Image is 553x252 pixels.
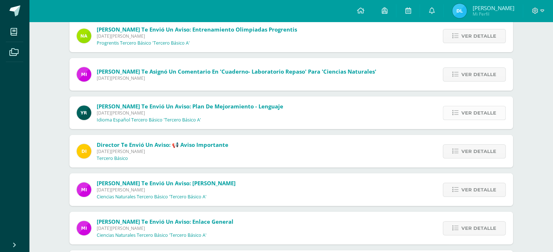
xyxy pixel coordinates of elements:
p: Ciencias Naturales Tercero Básico 'Tercero Básico A' [97,194,207,200]
p: Progrentis Tercero Básico 'Tercero Básico A' [97,40,190,46]
img: e71b507b6b1ebf6fbe7886fc31de659d.png [77,182,91,197]
span: [DATE][PERSON_NAME] [97,33,297,39]
span: [PERSON_NAME] te asignó un comentario en 'Cuaderno- laboratorio repaso' para 'Ciencias Naturales' [97,68,376,75]
p: Idioma Español Tercero Básico 'Tercero Básico A' [97,117,201,123]
p: Tercero Básico [97,156,128,161]
span: Ver detalle [461,68,496,81]
span: Ver detalle [461,106,496,120]
span: Ver detalle [461,183,496,197]
img: 765d7ba1372dfe42393184f37ff644ec.png [77,106,91,120]
span: [DATE][PERSON_NAME] [97,225,233,231]
img: 82948c8d225089f2995c85df4085ce0b.png [452,4,467,18]
span: Ver detalle [461,222,496,235]
span: [PERSON_NAME] te envió un aviso: Enlace general [97,218,233,225]
span: [PERSON_NAME] [472,4,514,12]
span: Mi Perfil [472,11,514,17]
span: [PERSON_NAME] te envió un aviso: Plan de mejoramiento - Lenguaje [97,103,283,110]
img: f0b35651ae50ff9c693c4cbd3f40c4bb.png [77,144,91,158]
img: e71b507b6b1ebf6fbe7886fc31de659d.png [77,67,91,82]
span: Ver detalle [461,29,496,43]
span: [DATE][PERSON_NAME] [97,148,228,154]
span: [DATE][PERSON_NAME] [97,187,236,193]
span: [DATE][PERSON_NAME] [97,75,376,81]
span: [PERSON_NAME] te envió un aviso: [PERSON_NAME] [97,179,236,187]
span: Ver detalle [461,145,496,158]
span: [PERSON_NAME] te envió un aviso: Entrenamiento olimpiadas progrentis [97,26,297,33]
img: 35a337993bdd6a3ef9ef2b9abc5596bd.png [77,29,91,43]
img: e71b507b6b1ebf6fbe7886fc31de659d.png [77,221,91,235]
span: Director te envió un aviso: 📢 Aviso Importante [97,141,228,148]
p: Ciencias Naturales Tercero Básico 'Tercero Básico A' [97,232,207,238]
span: [DATE][PERSON_NAME] [97,110,283,116]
